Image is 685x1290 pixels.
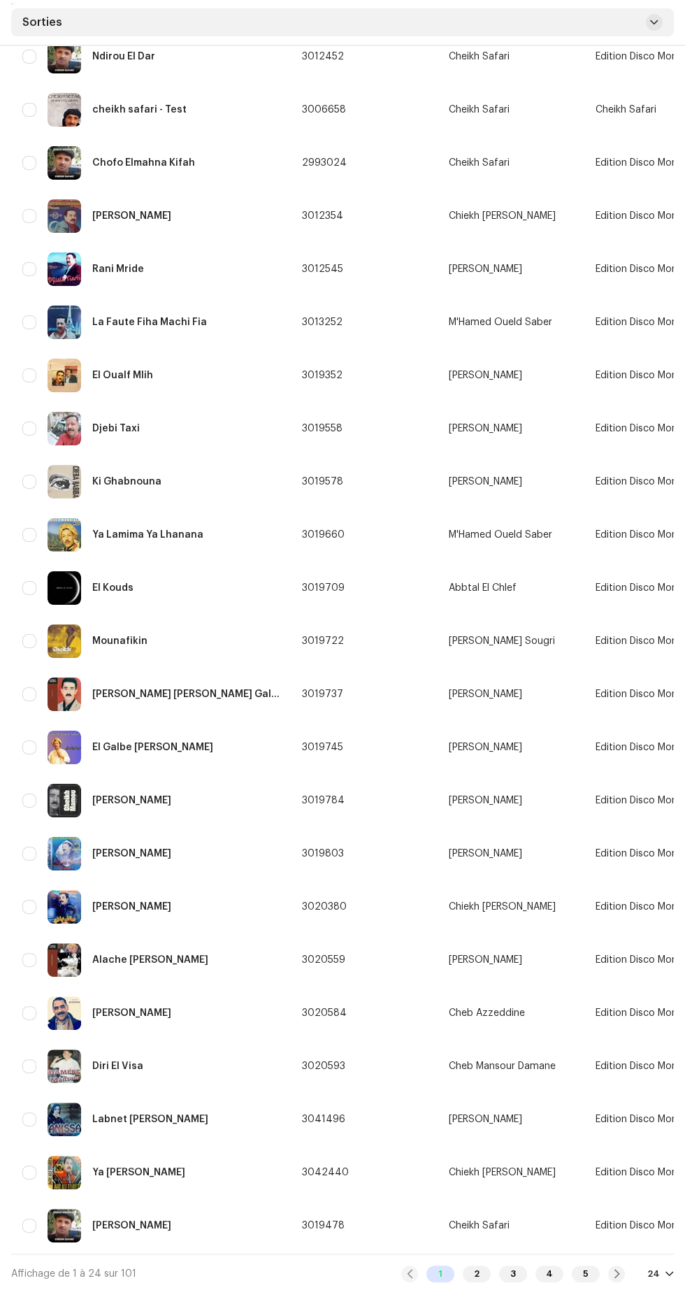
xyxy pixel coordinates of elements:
[449,1115,522,1124] div: [PERSON_NAME]
[92,264,144,274] div: Rani Mride
[48,890,81,924] img: ee044424-b4b2-4171-91b3-14ce272a82ac
[302,636,344,646] span: 3019722
[449,1168,573,1177] span: Chiekh Djilali Tiarti
[449,955,573,965] span: Cheikh Lakhel
[48,199,81,233] img: 551a7e5e-e343-428d-85cc-369d4a282152
[302,902,347,912] span: 3020380
[302,477,343,487] span: 3019578
[449,158,510,168] div: Cheikh Safari
[302,1221,345,1231] span: 3019478
[449,1115,573,1124] span: Cheba Anissa
[302,530,345,540] span: 3019660
[48,624,81,658] img: 4fab0c38-cd0d-49b6-95c0-1475e4e9f546
[449,1008,573,1018] span: Cheb Azzeddine
[92,105,187,115] div: cheikh safari - Test
[302,371,342,380] span: 3019352
[48,571,81,605] img: 09e7c0ab-b1f1-4be5-a4c1-ea1f0e0c58a5
[302,211,343,221] span: 3012354
[449,1221,510,1231] div: Cheikh Safari
[92,1221,171,1231] div: Awa Nebghik
[535,1266,563,1282] div: 4
[449,317,573,327] span: M'Hamed Oueld Saber
[22,17,62,28] span: Sorties
[449,1008,525,1018] div: Cheb Azzeddine
[302,1061,345,1071] span: 3020593
[449,371,573,380] span: Cheikh Mamou
[449,105,510,115] div: Cheikh Safari
[92,1008,171,1018] div: Ana El Galil
[449,636,555,646] div: [PERSON_NAME] Sougri
[449,424,573,433] span: Cheikh Cherif Oueld Saber
[48,678,81,711] img: 8010307b-6028-46a4-b7e1-aa8b3a58e566
[449,796,573,805] span: Cheikh Mamou
[302,955,345,965] span: 3020559
[449,424,522,433] div: [PERSON_NAME]
[48,1103,81,1136] img: 85075ea8-ac27-4928-8435-809ca022967b
[302,1168,349,1177] span: 3042440
[92,158,195,168] div: Chofo Elmahna Kifah
[449,689,573,699] span: Cheikh Mamou
[48,1049,81,1083] img: be2314bf-a41e-4bfb-b913-ed087ae69eac
[449,796,522,805] div: [PERSON_NAME]
[449,902,573,912] span: Chiekh Djilali Tiarti
[449,371,522,380] div: [PERSON_NAME]
[463,1266,491,1282] div: 2
[449,902,556,912] div: Chiekh [PERSON_NAME]
[92,1061,143,1071] div: Diri El Visa
[302,424,342,433] span: 3019558
[302,1008,347,1018] span: 3020584
[449,52,510,62] div: Cheikh Safari
[92,849,171,859] div: Ghir Sghira
[449,477,522,487] div: [PERSON_NAME]
[449,264,522,274] div: [PERSON_NAME]
[449,849,522,859] div: [PERSON_NAME]
[92,530,203,540] div: Ya Lamima Ya Lhanana
[48,837,81,870] img: 5877e49d-47a4-457c-99f8-26664fbb589d
[92,52,155,62] div: Ndirou El Dar
[48,359,81,392] img: fd838d88-473d-47f7-86bd-8410f7033b2e
[48,731,81,764] img: 3c571ea6-5159-4038-a499-70c5c338be82
[92,317,207,327] div: La Faute Fiha Machi Fia
[449,849,573,859] span: Cheikh Cherif Oueld Saber
[449,1221,573,1231] span: Cheikh Safari
[48,996,81,1030] img: 27bc70c5-41a4-46a6-bdef-eb68cf772eec
[48,943,81,977] img: 7038e061-0f1e-47cc-bd30-3227bd80c3cb
[302,849,344,859] span: 3019803
[92,477,161,487] div: Ki Ghabnouna
[92,689,280,699] div: Lila Naglaa Galbi
[92,371,153,380] div: El Oualf Mlih
[449,158,573,168] span: Cheikh Safari
[92,636,147,646] div: Mounafikin
[302,158,347,168] span: 2993024
[92,583,134,593] div: El Kouds
[92,796,171,805] div: Ana Malite
[48,93,81,127] img: e5bb353d-2b28-467e-be44-43b4ba84d45f
[11,1269,136,1279] span: Affichage de 1 à 24 sur 101
[449,583,573,593] span: Abbtal El Chlef
[302,583,345,593] span: 3019709
[302,796,345,805] span: 3019784
[426,1266,454,1282] div: 1
[449,583,517,593] div: Abbtal El Chlef
[449,530,573,540] span: M'Hamed Oueld Saber
[302,689,343,699] span: 3019737
[449,530,552,540] div: M'Hamed Oueld Saber
[449,105,573,115] span: Cheikh Safari
[48,1209,81,1242] img: f70fb1db-db72-4890-9862-2764bbc7ca35
[596,105,656,115] span: Cheikh Safari
[48,306,81,339] img: d5535366-4102-4174-828f-0e43d58dc228
[449,211,573,221] span: Chiekh Djilali Tiarti
[92,1168,185,1177] div: Ya Zina
[48,784,81,817] img: cc4e8228-cfa9-44ed-b168-285b8a494f3c
[499,1266,527,1282] div: 3
[449,743,573,752] span: Cheikh Cherif Oueld Saber
[92,424,140,433] div: Djebi Taxi
[449,211,556,221] div: Chiekh [PERSON_NAME]
[302,264,343,274] span: 3012545
[92,955,208,965] div: Alache Ana Nebghik
[302,52,344,62] span: 3012452
[449,689,522,699] div: [PERSON_NAME]
[572,1266,600,1282] div: 5
[449,264,573,274] span: Djilali Tiarti
[449,1168,556,1177] div: Chiekh [PERSON_NAME]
